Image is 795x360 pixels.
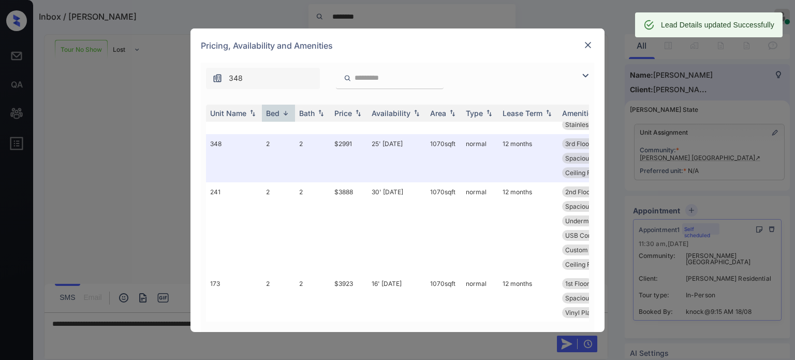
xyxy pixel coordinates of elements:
div: Availability [372,109,410,118]
img: sorting [484,109,494,117]
div: Amenities [562,109,597,118]
div: Unit Name [210,109,246,118]
td: 2 [295,134,330,182]
td: 2 [295,274,330,337]
td: 173 [206,274,262,337]
div: Type [466,109,483,118]
div: Lease Term [503,109,542,118]
td: 2 [262,182,295,274]
div: Bed [266,109,279,118]
td: 348 [206,134,262,182]
td: normal [462,274,498,337]
td: 16' [DATE] [367,274,426,337]
span: Vinyl Plank - R... [565,309,613,316]
td: $3923 [330,274,367,337]
td: 12 months [498,134,558,182]
span: 3rd Floor [565,140,592,148]
td: 2 [262,134,295,182]
td: 1070 sqft [426,134,462,182]
div: Lead Details updated Successfully [661,16,774,34]
td: normal [462,134,498,182]
td: 241 [206,182,262,274]
img: sorting [353,109,363,117]
img: close [583,40,593,50]
img: icon-zuma [212,73,223,83]
span: Spacious Closet [565,154,612,162]
span: Custom Closet [565,246,608,254]
span: Stainless Steel... [565,121,613,128]
img: sorting [316,109,326,117]
span: Spacious Closet [565,203,612,210]
span: 1st Floor [565,280,590,287]
td: normal [462,182,498,274]
td: 1070 sqft [426,274,462,337]
span: 348 [229,73,243,84]
td: 25' [DATE] [367,134,426,182]
span: Undermount Sink [565,217,616,225]
span: Ceiling Fan [565,169,598,177]
span: Ceiling Fan [565,261,598,268]
td: 2 [262,274,295,337]
div: Bath [299,109,315,118]
img: sorting [247,109,258,117]
td: 12 months [498,182,558,274]
img: icon-zuma [344,74,351,83]
td: 1070 sqft [426,182,462,274]
img: sorting [281,109,291,117]
span: 2nd Floor [565,188,593,196]
td: $3888 [330,182,367,274]
td: 30' [DATE] [367,182,426,274]
span: Spacious Closet [565,294,612,302]
td: $2991 [330,134,367,182]
td: 12 months [498,274,558,337]
div: Pricing, Availability and Amenities [190,28,605,63]
img: icon-zuma [579,69,592,82]
img: sorting [447,109,458,117]
div: Price [334,109,352,118]
span: USB Compatible ... [565,232,620,239]
img: sorting [543,109,554,117]
div: Area [430,109,446,118]
img: sorting [411,109,422,117]
td: 2 [295,182,330,274]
